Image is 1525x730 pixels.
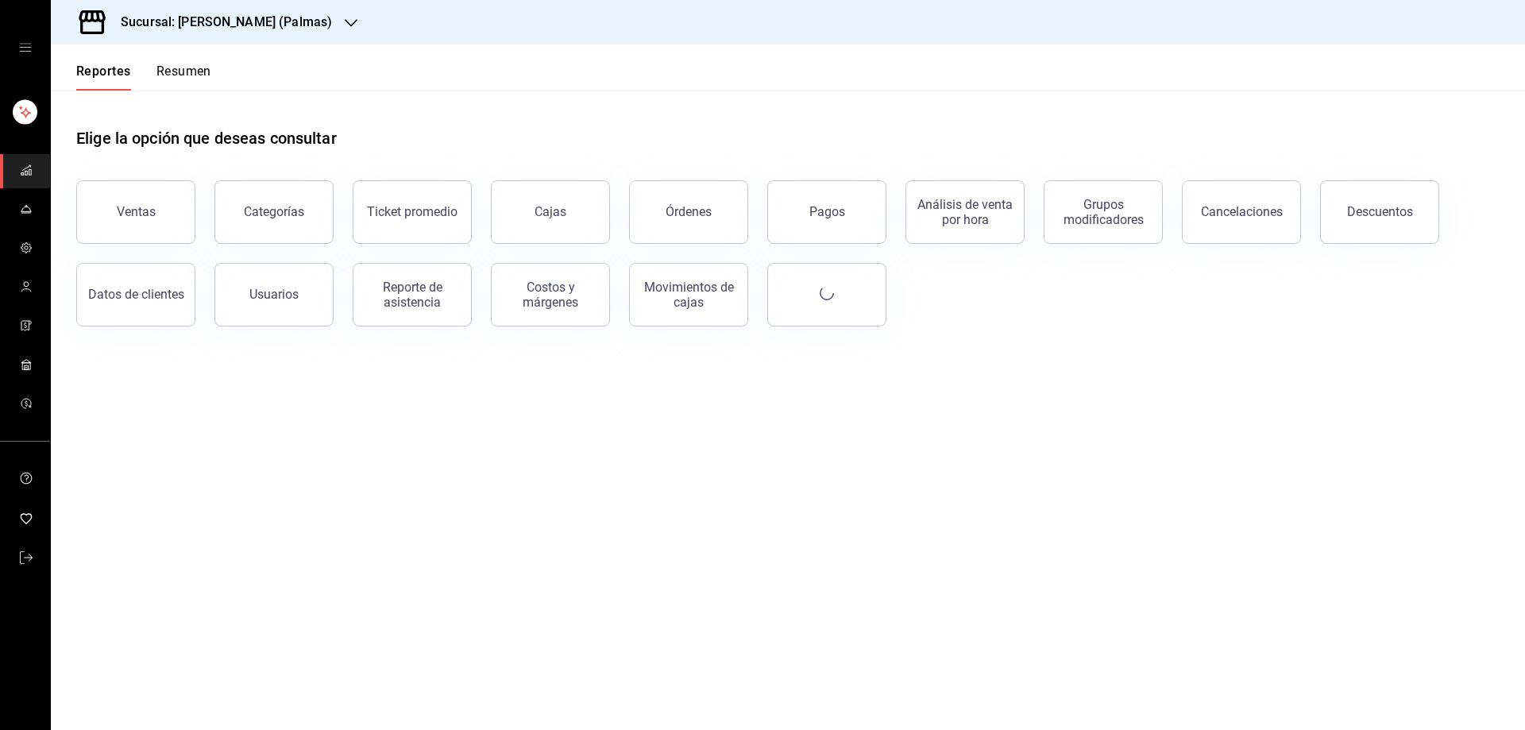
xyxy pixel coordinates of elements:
button: Categorías [214,180,334,244]
div: Descuentos [1347,204,1413,219]
div: Datos de clientes [88,287,184,302]
div: Pagos [809,204,845,219]
div: Ventas [117,204,156,219]
div: Categorías [244,204,304,219]
button: Datos de clientes [76,263,195,326]
div: Cajas [535,203,567,222]
div: Usuarios [249,287,299,302]
div: Análisis de venta por hora [916,197,1014,227]
button: Ticket promedio [353,180,472,244]
h3: Sucursal: [PERSON_NAME] (Palmas) [108,13,332,32]
div: navigation tabs [76,64,211,91]
button: Movimientos de cajas [629,263,748,326]
button: Usuarios [214,263,334,326]
button: Análisis de venta por hora [905,180,1025,244]
button: Grupos modificadores [1044,180,1163,244]
button: open drawer [19,41,32,54]
button: Descuentos [1320,180,1439,244]
button: Reportes [76,64,131,91]
button: Resumen [156,64,211,91]
div: Costos y márgenes [501,280,600,310]
div: Cancelaciones [1201,204,1283,219]
button: Costos y márgenes [491,263,610,326]
button: Ventas [76,180,195,244]
button: Órdenes [629,180,748,244]
div: Órdenes [666,204,712,219]
div: Ticket promedio [367,204,457,219]
div: Grupos modificadores [1054,197,1152,227]
div: Reporte de asistencia [363,280,461,310]
h1: Elige la opción que deseas consultar [76,126,337,150]
button: Reporte de asistencia [353,263,472,326]
button: Cancelaciones [1182,180,1301,244]
div: Movimientos de cajas [639,280,738,310]
a: Cajas [491,180,610,244]
button: Pagos [767,180,886,244]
